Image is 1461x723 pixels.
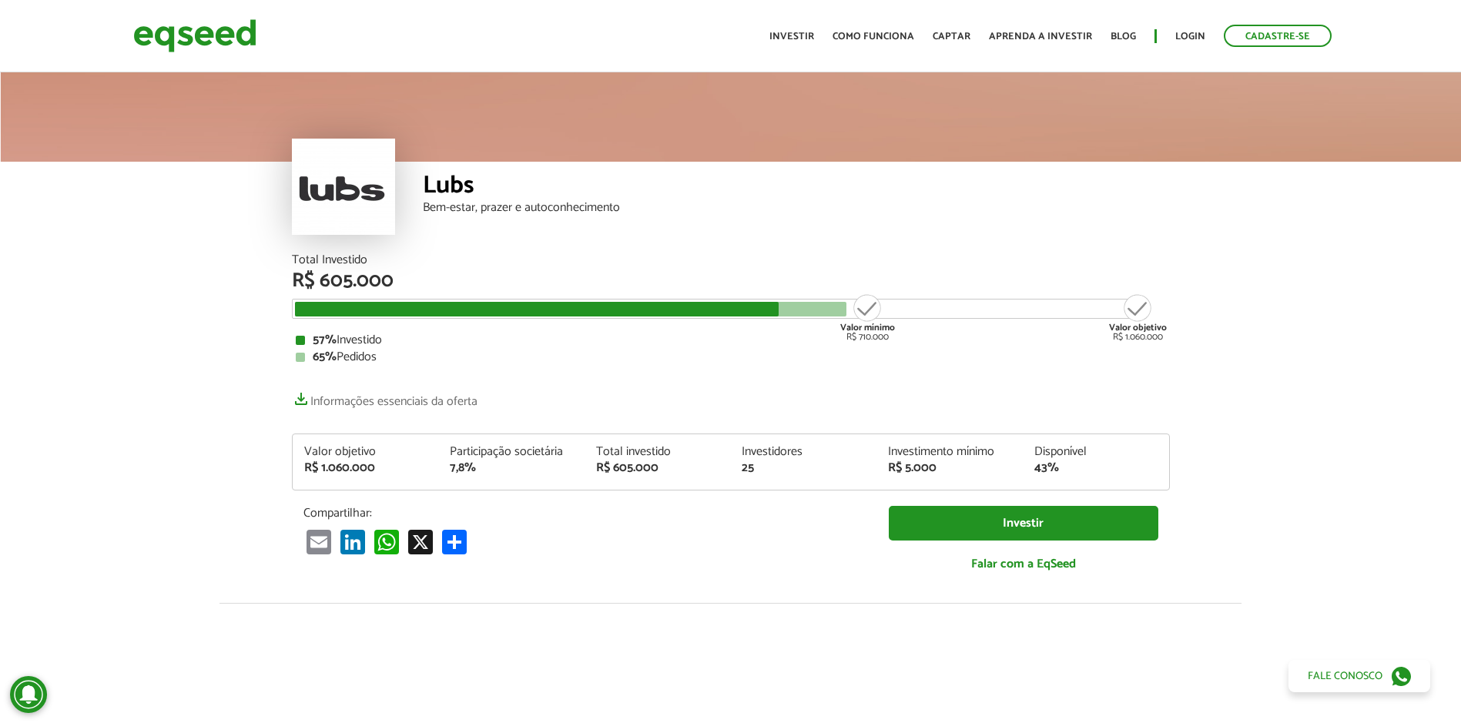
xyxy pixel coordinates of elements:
[303,528,334,554] a: Email
[989,32,1092,42] a: Aprenda a investir
[423,202,1170,214] div: Bem-estar, prazer e autoconhecimento
[889,506,1158,541] a: Investir
[1034,462,1158,474] div: 43%
[450,446,573,458] div: Participação societária
[840,320,895,335] strong: Valor mínimo
[439,528,470,554] a: Compartilhar
[423,173,1170,202] div: Lubs
[1109,320,1167,335] strong: Valor objetivo
[833,32,914,42] a: Como funciona
[889,548,1158,580] a: Falar com a EqSeed
[450,462,573,474] div: 7,8%
[742,446,865,458] div: Investidores
[133,15,256,56] img: EqSeed
[888,446,1011,458] div: Investimento mínimo
[304,462,427,474] div: R$ 1.060.000
[337,528,368,554] a: LinkedIn
[296,351,1166,363] div: Pedidos
[313,346,337,367] strong: 65%
[839,293,896,342] div: R$ 710.000
[769,32,814,42] a: Investir
[304,446,427,458] div: Valor objetivo
[596,446,719,458] div: Total investido
[313,330,337,350] strong: 57%
[596,462,719,474] div: R$ 605.000
[1175,32,1205,42] a: Login
[1288,660,1430,692] a: Fale conosco
[296,334,1166,346] div: Investido
[888,462,1011,474] div: R$ 5.000
[303,506,866,520] p: Compartilhar:
[933,32,970,42] a: Captar
[371,528,402,554] a: WhatsApp
[292,254,1170,266] div: Total Investido
[1034,446,1158,458] div: Disponível
[1224,25,1332,47] a: Cadastre-se
[405,528,436,554] a: X
[292,387,478,408] a: Informações essenciais da oferta
[1109,293,1167,342] div: R$ 1.060.000
[1111,32,1136,42] a: Blog
[742,462,865,474] div: 25
[292,271,1170,291] div: R$ 605.000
